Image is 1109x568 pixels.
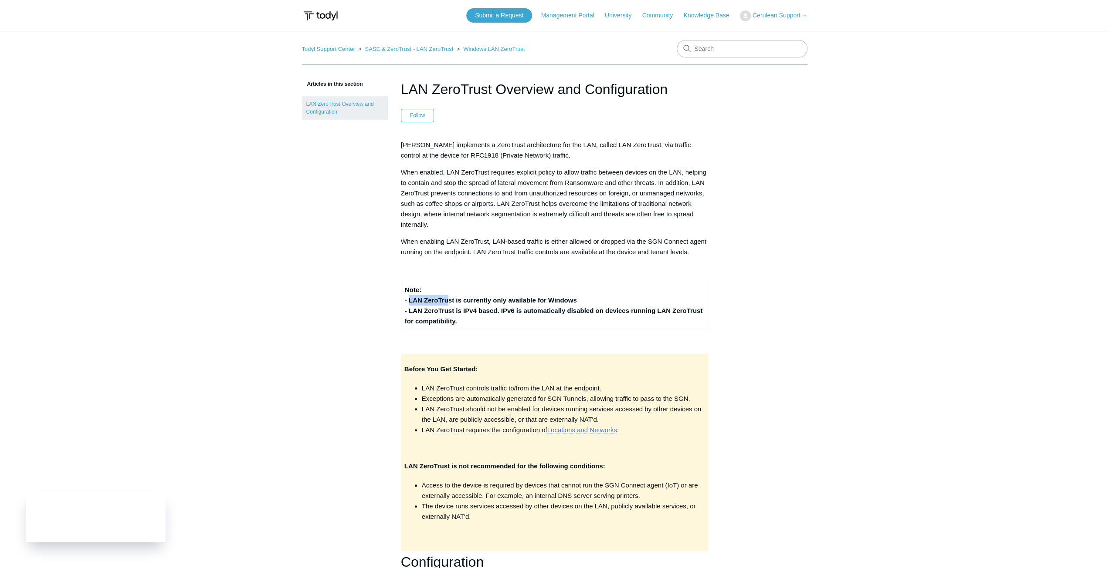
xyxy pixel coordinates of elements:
[404,462,605,470] span: LAN ZeroTrust is not recommended for the following conditions:
[401,236,709,257] p: When enabling LAN ZeroTrust, LAN-based traffic is either allowed or dropped via the SGN Connect a...
[422,405,701,423] span: LAN ZeroTrust should not be enabled for devices running services accessed by other devices on the...
[642,11,682,20] a: Community
[605,11,640,20] a: University
[365,46,453,52] a: SASE & ZeroTrust - LAN ZeroTrust
[422,384,601,392] span: LAN ZeroTrust controls traffic to/from the LAN at the endpoint.
[302,46,357,52] li: Todyl Support Center
[356,46,455,52] li: SASE & ZeroTrust - LAN ZeroTrust
[422,481,698,499] span: Access to the device is required by devices that cannot run the SGN Connect agent (IoT) or are ex...
[422,395,690,402] span: Exceptions are automatically generated for SGN Tunnels, allowing traffic to pass to the SGN.
[401,167,709,230] p: When enabled, LAN ZeroTrust requires explicit policy to allow traffic between devices on the LAN,...
[302,46,355,52] a: Todyl Support Center
[740,10,807,21] button: Cerulean Support
[455,46,525,52] li: Windows LAN ZeroTrust
[422,426,547,434] span: LAN ZeroTrust requires the configuration of
[26,492,166,542] iframe: Todyl Status
[683,11,738,20] a: Knowledge Base
[422,502,696,520] span: The device runs services accessed by other devices on the LAN, publicly available services, or ex...
[547,426,617,434] a: Locations and Networks
[466,8,532,23] a: Submit a Request
[401,140,709,161] p: [PERSON_NAME] implements a ZeroTrust architecture for the LAN, called LAN ZeroTrust, via traffic ...
[677,40,807,57] input: Search
[302,8,339,24] img: Todyl Support Center Help Center home page
[302,96,388,120] a: LAN ZeroTrust Overview and Configuration
[404,365,478,373] strong: Before You Get Started:
[541,11,603,20] a: Management Portal
[617,426,619,434] span: .
[401,109,434,122] button: Follow Article
[401,79,709,100] h1: LAN ZeroTrust Overview and Configuration
[753,12,800,19] span: Cerulean Support
[405,286,703,325] strong: Note: - LAN ZeroTrust is currently only available for Windows - LAN ZeroTrust is IPv4 based. IPv6...
[302,81,363,87] span: Articles in this section
[463,46,525,52] a: Windows LAN ZeroTrust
